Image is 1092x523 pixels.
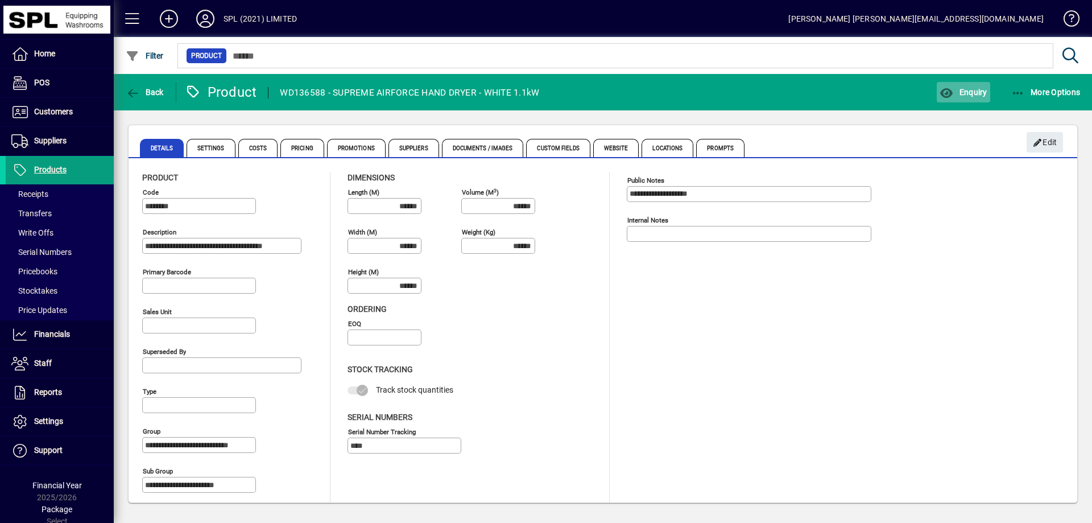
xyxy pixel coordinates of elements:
a: Receipts [6,184,114,204]
sup: 3 [494,187,497,193]
div: [PERSON_NAME] [PERSON_NAME][EMAIL_ADDRESS][DOMAIN_NAME] [788,10,1044,28]
mat-label: Sales unit [143,308,172,316]
span: Prompts [696,139,744,157]
app-page-header-button: Back [114,82,176,102]
mat-label: Description [143,228,176,236]
span: Receipts [11,190,48,199]
span: POS [34,78,49,87]
button: Back [123,82,167,102]
a: POS [6,69,114,97]
span: Write Offs [11,228,53,237]
mat-label: Internal Notes [627,216,668,224]
span: Ordering [348,304,387,314]
a: Stocktakes [6,281,114,300]
button: Enquiry [937,82,990,102]
mat-label: Width (m) [348,228,377,236]
a: Write Offs [6,223,114,242]
span: Stock Tracking [348,365,413,374]
a: Transfers [6,204,114,223]
span: Serial Numbers [348,413,412,422]
mat-label: Superseded by [143,348,186,356]
span: Financial Year [32,481,82,490]
a: Home [6,40,114,68]
mat-label: Group [143,427,160,435]
button: More Options [1008,82,1083,102]
span: Package [42,505,72,514]
mat-label: Type [143,388,156,396]
a: Knowledge Base [1055,2,1078,39]
span: Track stock quantities [376,385,453,394]
a: Suppliers [6,127,114,155]
span: Filter [126,51,164,60]
span: More Options [1011,88,1081,97]
mat-label: Volume (m ) [462,188,499,196]
span: Customers [34,107,73,116]
a: Serial Numbers [6,242,114,262]
mat-label: Height (m) [348,268,379,276]
button: Profile [187,9,224,29]
button: Add [151,9,187,29]
span: Settings [187,139,235,157]
a: Customers [6,98,114,126]
mat-label: Code [143,188,159,196]
a: Staff [6,349,114,378]
span: Enquiry [940,88,987,97]
span: Settings [34,417,63,426]
span: Website [593,139,639,157]
span: Back [126,88,164,97]
div: WD136588 - SUPREME AIRFORCE HAND DRYER - WHITE 1.1kW [280,84,539,102]
span: Financials [34,330,70,339]
span: Price Updates [11,306,67,315]
span: Edit [1033,133,1057,152]
span: Product [191,50,222,61]
span: Pricebooks [11,267,57,276]
span: Costs [238,139,278,157]
a: Support [6,436,114,465]
span: Support [34,446,63,455]
mat-label: Length (m) [348,188,379,196]
span: Product [142,173,178,182]
a: Financials [6,320,114,349]
span: Serial Numbers [11,248,72,257]
div: Product [185,83,257,101]
span: Dimensions [348,173,395,182]
span: Suppliers [34,136,67,145]
span: Locations [642,139,693,157]
span: Transfers [11,209,52,218]
span: Details [140,139,184,157]
a: Reports [6,378,114,407]
span: Pricing [280,139,324,157]
mat-label: Weight (Kg) [462,228,495,236]
span: Staff [34,359,52,368]
mat-label: Primary barcode [143,268,191,276]
mat-label: EOQ [348,320,361,328]
span: Suppliers [388,139,439,157]
a: Settings [6,407,114,436]
span: Custom Fields [526,139,590,157]
span: Documents / Images [442,139,524,157]
span: Products [34,165,67,174]
mat-label: Serial Number tracking [348,427,416,435]
span: Stocktakes [11,286,57,295]
button: Filter [123,46,167,66]
a: Pricebooks [6,262,114,281]
mat-label: Sub group [143,467,173,475]
span: Promotions [327,139,386,157]
div: SPL (2021) LIMITED [224,10,297,28]
a: Price Updates [6,300,114,320]
mat-label: Public Notes [627,176,664,184]
button: Edit [1027,132,1063,153]
span: Reports [34,388,62,397]
span: Home [34,49,55,58]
